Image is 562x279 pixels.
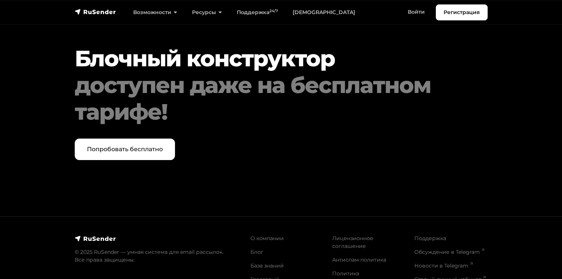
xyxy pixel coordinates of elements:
[75,45,452,125] h2: Блочный конструктор
[332,235,373,249] a: Лицензионное соглашение
[250,235,284,242] a: О компании
[75,235,116,242] img: RuSender
[229,5,285,20] a: Поддержка24/7
[269,9,278,13] sup: 24/7
[75,72,452,125] div: доступен даже на бесплатном тарифе!
[250,249,263,255] a: Блог
[414,262,473,269] a: Новости в Telegram
[332,256,386,263] a: Антиспам политика
[185,5,229,20] a: Ресурсы
[250,262,284,269] a: База знаний
[285,5,363,20] a: [DEMOGRAPHIC_DATA]
[400,4,432,20] a: Войти
[436,4,488,20] a: Регистрация
[414,249,484,255] a: Обсуждение в Telegram
[75,8,116,16] img: RuSender
[75,139,175,160] a: Попробовать бесплатно
[126,5,185,20] a: Возможности
[75,248,242,264] p: © 2025 RuSender — умная система для email рассылок. Все права защищены.
[414,235,446,242] a: Поддержка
